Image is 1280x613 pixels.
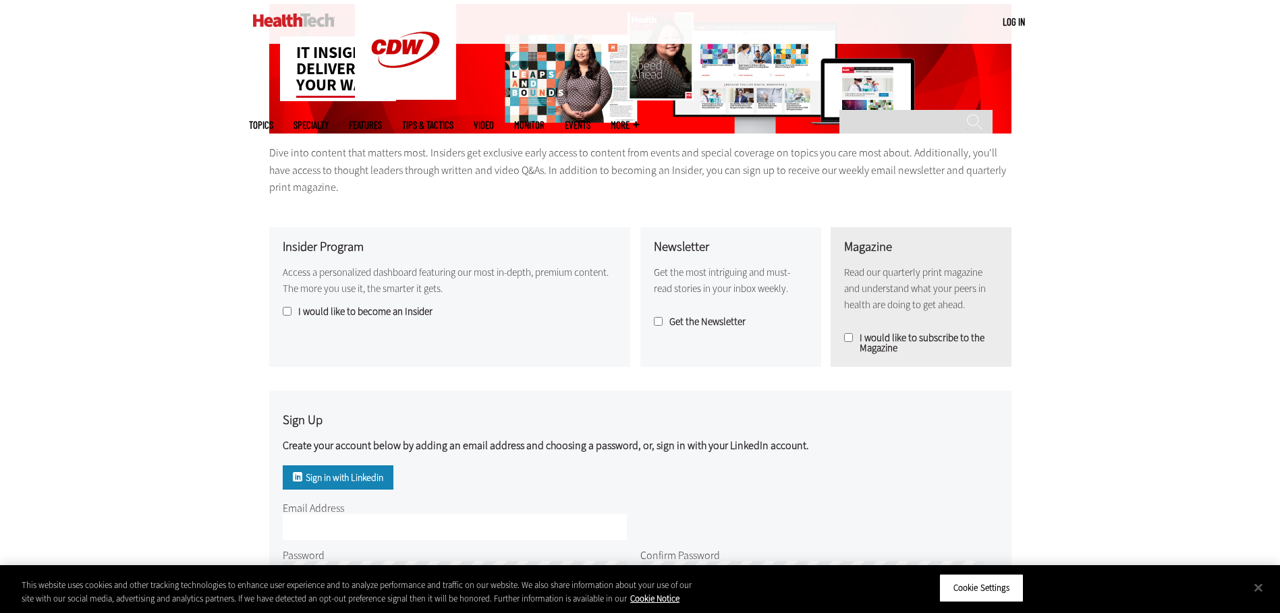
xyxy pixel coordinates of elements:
label: I would like to become an Insider [283,307,617,317]
a: More information about your privacy [630,593,679,604]
p: Read our quarterly print magazine and understand what your peers in health are doing to get ahead. [844,264,998,313]
label: Email Address [283,501,344,515]
a: CDW [355,89,456,103]
h3: Insider Program [283,241,617,254]
p: Create your account below by adding an email address and choosing a password, or, sign in with yo... [283,437,809,455]
label: I would like to subscribe to the Magazine [844,333,998,353]
p: Access a personalized dashboard featuring our most in-depth, premium content. The more you use it... [283,264,617,297]
div: This website uses cookies and other tracking technologies to enhance user experience and to analy... [22,579,704,605]
a: Events [565,120,590,130]
span: Topics [249,120,273,130]
p: Get the most intriguing and must-read stories in your inbox weekly. [654,264,808,297]
label: Get the Newsletter [654,317,808,327]
a: Sign in with Linkedin [283,465,393,490]
a: MonITor [514,120,545,130]
a: Features [349,120,382,130]
label: Password [283,548,325,562]
div: User menu [1003,15,1025,29]
button: Close [1244,573,1273,602]
a: Tips & Tactics [402,120,453,130]
span: Specialty [294,120,329,130]
span: More [611,120,639,130]
h3: Magazine [844,241,998,254]
img: Home [253,13,335,27]
a: Video [474,120,494,130]
h3: Sign Up [283,414,809,427]
button: Cookie Settings [939,574,1024,602]
a: Log in [1003,16,1025,28]
label: Confirm Password [640,548,720,562]
h3: Newsletter [654,241,808,254]
p: Dive into content that matters most. Insiders get exclusive early access to content from events a... [269,144,1011,196]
